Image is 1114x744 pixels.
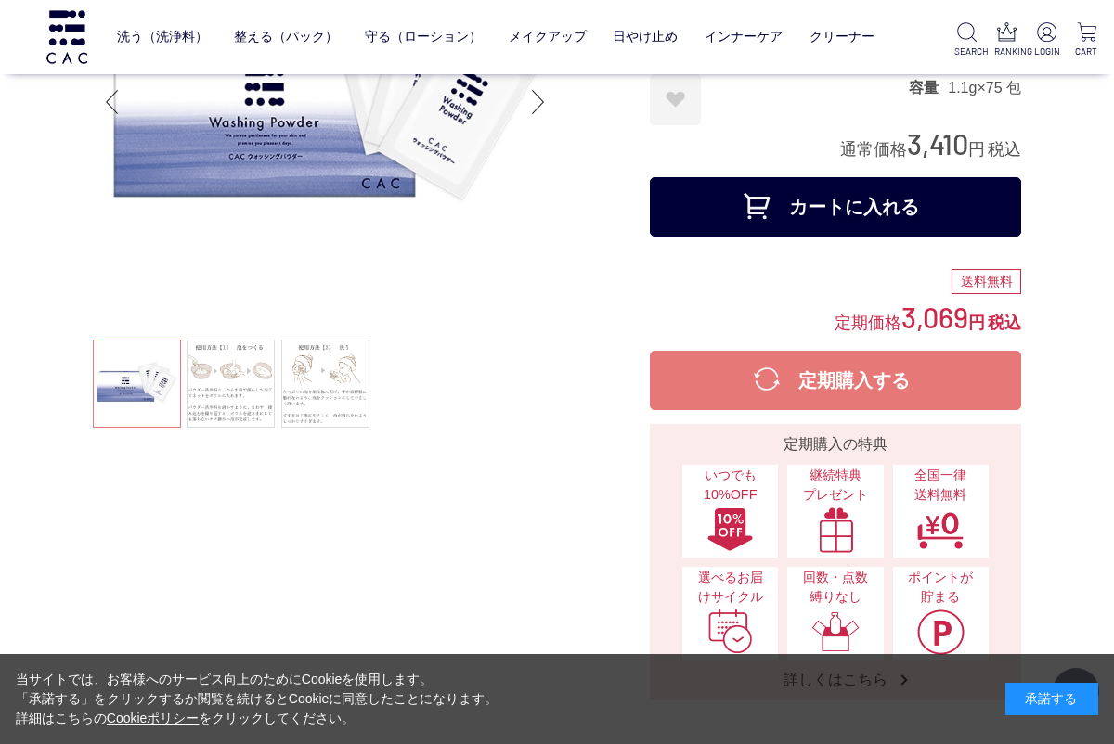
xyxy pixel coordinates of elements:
[811,609,860,655] img: 回数・点数縛りなし
[692,568,769,608] span: 選べるお届けサイクル
[811,507,860,553] img: 継続特典プレゼント
[909,78,948,97] dt: 容量
[797,466,874,506] span: 継続特典 プレゼント
[520,65,557,139] div: Next slide
[705,15,783,58] a: インナーケア
[952,269,1021,295] div: 送料無料
[916,507,965,553] img: 全国一律送料無料
[840,140,907,159] span: 通常価格
[810,15,874,58] a: クリーナー
[650,351,1021,410] button: 定期購入する
[916,609,965,655] img: ポイントが貯まる
[657,433,1014,455] div: 定期購入の特典
[365,15,482,58] a: 守る（ローション）
[988,140,1021,159] span: 税込
[954,22,979,58] a: SEARCH
[706,609,755,655] img: 選べるお届けサイクル
[509,15,587,58] a: メイクアップ
[93,65,130,139] div: Previous slide
[1074,45,1099,58] p: CART
[835,312,901,332] span: 定期価格
[968,314,985,332] span: 円
[1074,22,1099,58] a: CART
[1034,22,1059,58] a: LOGIN
[968,140,985,159] span: 円
[692,466,769,506] span: いつでも10%OFF
[994,22,1019,58] a: RANKING
[994,45,1019,58] p: RANKING
[1005,683,1098,715] div: 承諾する
[706,507,755,553] img: いつでも10%OFF
[107,711,200,725] a: Cookieポリシー
[44,10,90,63] img: logo
[948,78,1021,97] dd: 1.1g×75 包
[650,424,1021,700] a: 定期購入の特典 いつでも10%OFFいつでも10%OFF 継続特典プレゼント継続特典プレゼント 全国一律送料無料全国一律送料無料 選べるお届けサイクル選べるお届けサイクル 回数・点数縛りなし回数...
[901,300,968,334] span: 3,069
[650,177,1021,237] button: カートに入れる
[117,15,208,58] a: 洗う（洗浄料）
[902,568,979,608] span: ポイントが貯まる
[16,670,499,728] div: 当サイトでは、お客様へのサービス向上のためにCookieを使用します。 「承諾する」をクリックするか閲覧を続けるとCookieに同意したことになります。 詳細はこちらの をクリックしてください。
[988,314,1021,332] span: 税込
[907,126,968,160] span: 3,410
[1034,45,1059,58] p: LOGIN
[954,45,979,58] p: SEARCH
[234,15,338,58] a: 整える（パック）
[650,74,701,125] a: お気に入りに登録する
[797,568,874,608] span: 回数・点数縛りなし
[902,466,979,506] span: 全国一律 送料無料
[613,15,678,58] a: 日やけ止め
